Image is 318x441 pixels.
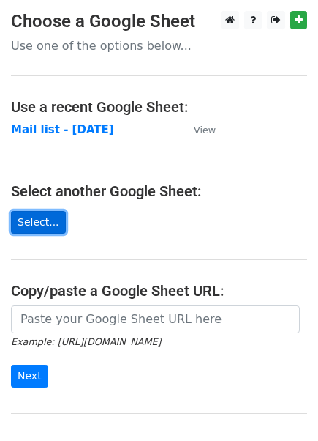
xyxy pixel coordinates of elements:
small: View [194,125,216,136]
iframe: Chat Widget [245,371,318,441]
small: Example: [URL][DOMAIN_NAME] [11,336,161,347]
h4: Use a recent Google Sheet: [11,98,307,116]
input: Next [11,365,48,388]
a: Mail list - [DATE] [11,123,114,136]
a: View [179,123,216,136]
h3: Choose a Google Sheet [11,11,307,32]
h4: Select another Google Sheet: [11,182,307,200]
input: Paste your Google Sheet URL here [11,305,300,333]
a: Select... [11,211,66,234]
p: Use one of the options below... [11,38,307,53]
h4: Copy/paste a Google Sheet URL: [11,282,307,300]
